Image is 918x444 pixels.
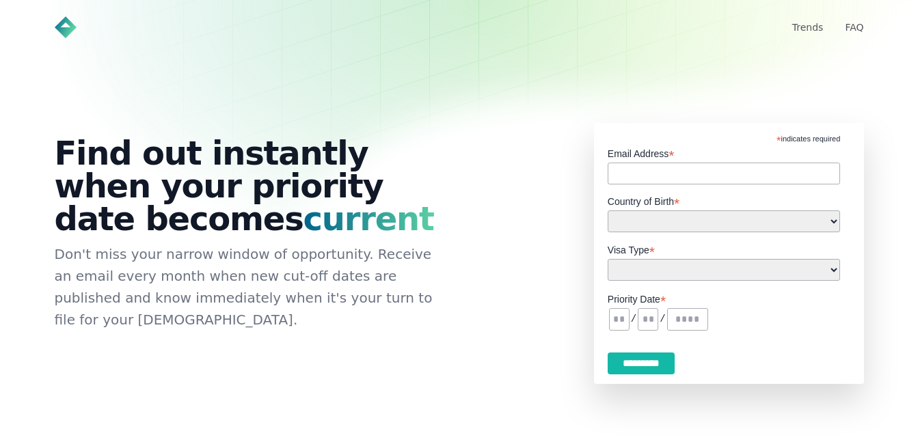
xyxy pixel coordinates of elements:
[608,290,850,306] label: Priority Date
[608,192,840,208] label: Country of Birth
[792,22,824,33] a: Trends
[845,22,863,33] a: FAQ
[631,314,636,324] pre: /
[303,199,434,238] span: current
[55,137,448,235] h1: Find out instantly when your priority date becomes
[660,314,665,324] pre: /
[608,123,840,144] div: indicates required
[55,243,448,331] p: Don't miss your narrow window of opportunity. Receive an email every month when new cut-off dates...
[608,144,840,161] label: Email Address
[608,240,840,257] label: Visa Type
